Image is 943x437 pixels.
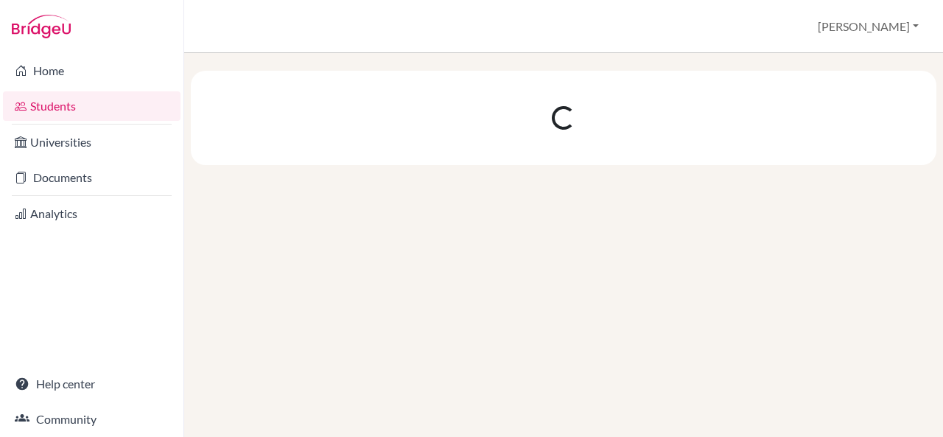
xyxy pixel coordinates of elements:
[3,127,180,157] a: Universities
[811,13,925,41] button: [PERSON_NAME]
[12,15,71,38] img: Bridge-U
[3,199,180,228] a: Analytics
[3,56,180,85] a: Home
[3,405,180,434] a: Community
[3,163,180,192] a: Documents
[3,91,180,121] a: Students
[3,369,180,399] a: Help center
